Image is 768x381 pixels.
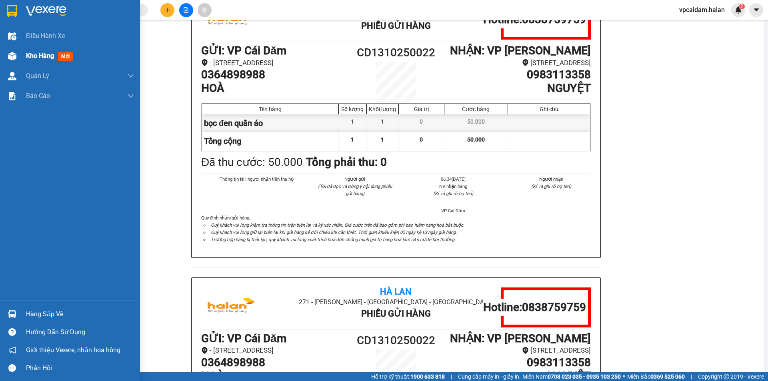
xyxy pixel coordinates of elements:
li: - [STREET_ADDRESS] [201,58,347,68]
span: question-circle [8,328,16,336]
span: mới [58,52,73,61]
span: Hỗ trợ kỹ thuật: [371,372,445,381]
img: warehouse-icon [8,310,16,318]
div: Hàng sắp về [26,308,134,320]
h1: 0983113358 [445,356,591,369]
b: Tổng phải thu: 0 [306,156,387,169]
span: message [8,364,16,372]
div: Số lượng [341,106,364,112]
h1: CD1310250022 [347,332,445,349]
span: Tổng cộng [204,136,241,146]
div: 1 [367,114,399,132]
span: Quản Lý [26,71,49,81]
div: bọc đen quần áo [202,114,339,132]
li: Thông tin NH người nhận tiền thu hộ [217,176,296,183]
li: [STREET_ADDRESS] [445,58,591,68]
b: Phiếu Gửi Hàng [361,21,431,31]
h1: 0983113358 [445,68,591,82]
span: Kho hàng [26,52,54,60]
b: NHẬN : VP [PERSON_NAME] [450,332,591,345]
h1: Hotline: 0838759759 [483,301,586,314]
span: 1 [381,136,384,143]
span: down [128,73,134,79]
i: (Kí và ghi rõ họ tên) [433,191,473,196]
button: caret-down [749,3,763,17]
div: 1 [339,114,367,132]
span: copyright [724,374,729,379]
i: Quý khách vui lòng giữ lại biên lai khi gửi hàng để đối chiếu khi cần thiết. Thời gian khiếu kiện... [211,229,457,235]
button: aim [198,3,212,17]
div: Ghi chú [510,106,588,112]
span: caret-down [753,6,760,14]
img: logo-vxr [7,5,17,17]
img: warehouse-icon [8,32,16,40]
span: 2 [740,4,743,9]
span: plus [165,7,170,13]
button: plus [160,3,174,17]
div: Giá trị [401,106,442,112]
span: environment [522,59,529,66]
span: Cung cấp máy in - giấy in: [458,372,520,381]
span: Giới thiệu Vexere, nhận hoa hồng [26,345,120,355]
span: environment [201,347,208,354]
li: 271 - [PERSON_NAME] - [GEOGRAPHIC_DATA] - [GEOGRAPHIC_DATA] [75,20,334,30]
div: 0 [399,114,444,132]
span: ⚪️ [623,375,625,378]
span: 50.000 [467,136,485,143]
li: [STREET_ADDRESS] [445,345,591,356]
span: Miền Bắc [627,372,685,381]
h1: 0364898988 [201,68,347,82]
b: Phiếu Gửi Hàng [361,309,431,319]
h1: CD1310250022 [347,44,445,62]
img: icon-new-feature [735,6,742,14]
sup: 2 [739,4,745,9]
div: Tên hàng [204,106,336,112]
span: down [128,93,134,99]
h1: 0364898988 [201,356,347,369]
span: 1 [351,136,354,143]
b: Hà Lan [380,287,412,297]
i: (Tôi đã đọc và đồng ý nội dung phiếu gửi hàng) [318,184,392,196]
i: (Kí và ghi rõ họ tên) [531,184,571,189]
span: environment [201,59,208,66]
img: logo.jpg [10,10,70,50]
span: vpcaidam.halan [673,5,731,15]
li: 271 - [PERSON_NAME] - [GEOGRAPHIC_DATA] - [GEOGRAPHIC_DATA] [266,297,526,307]
li: NV nhận hàng [414,183,493,190]
span: environment [522,347,529,354]
span: Miền Nam [522,372,621,381]
span: aim [202,7,207,13]
span: Báo cáo [26,91,50,101]
img: solution-icon [8,92,16,100]
i: Quý khách vui lòng kiểm tra thông tin trên biên lai và ký xác nhận. Giá cước trên đã bao gồm phí ... [211,222,464,228]
img: warehouse-icon [8,52,16,60]
h1: NGUYỆT [445,82,591,95]
div: Khối lượng [369,106,396,112]
span: | [451,372,452,381]
b: NHẬN : VP [PERSON_NAME] [450,44,591,57]
img: logo.jpg [201,287,261,327]
div: Quy định nhận/gửi hàng : [201,214,591,243]
b: GỬI : VP Cái Dăm [10,54,95,68]
div: Đã thu cước : 50.000 [201,154,303,171]
div: Cước hàng [446,106,506,112]
strong: 0369 525 060 [650,373,685,380]
li: Người nhận [512,176,591,183]
span: Điều hành xe [26,31,65,41]
span: | [691,372,692,381]
strong: 1900 633 818 [410,373,445,380]
span: 0 [420,136,423,143]
li: VP Cái Dăm [414,207,493,214]
button: file-add [179,3,193,17]
h1: HOÀ [201,82,347,95]
strong: 0708 023 035 - 0935 103 250 [548,373,621,380]
b: GỬI : VP Cái Dăm [201,44,286,57]
li: - [STREET_ADDRESS] [201,345,347,356]
div: Phản hồi [26,362,134,374]
span: notification [8,346,16,354]
b: GỬI : VP Cái Dăm [201,332,286,345]
img: warehouse-icon [8,72,16,80]
li: Người gửi [316,176,395,183]
div: 50.000 [444,114,508,132]
li: 06:34[DATE] [414,176,493,183]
